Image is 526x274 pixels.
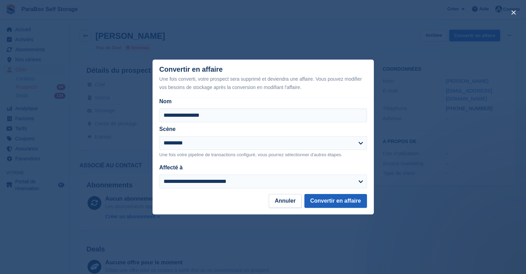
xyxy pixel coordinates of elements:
label: Affecté à [159,165,183,170]
div: Une fois converti, votre prospect sera supprimé et deviendra une affaire. Vous pouvez modifier vo... [159,75,367,91]
p: Une fois votre pipeline de transactions configuré, vous pourrez sélectionner d'autres étapes. [159,151,367,158]
button: close [508,7,519,18]
button: Convertir en affaire [304,194,367,208]
label: Scène [159,126,176,132]
label: Nom [159,97,367,106]
button: Annuler [269,194,301,208]
div: Convertir en affaire [159,65,367,91]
